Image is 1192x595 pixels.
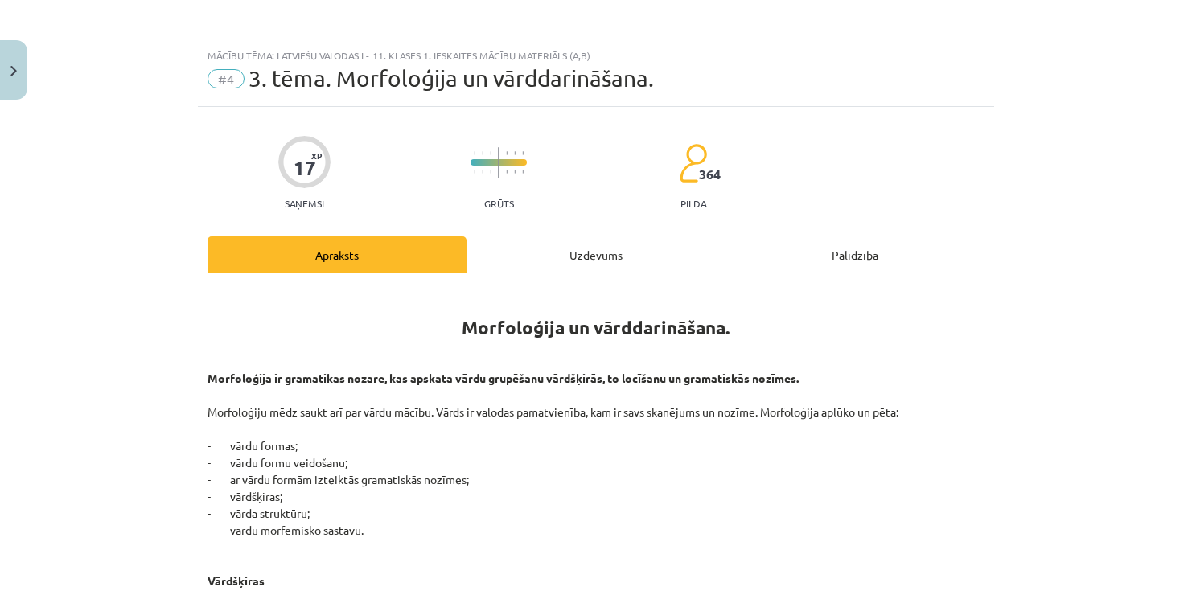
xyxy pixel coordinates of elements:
div: Palīdzība [725,236,984,273]
span: XP [311,151,322,160]
p: pilda [680,198,706,209]
div: Mācību tēma: Latviešu valodas i - 11. klases 1. ieskaites mācību materiāls (a,b) [208,50,984,61]
strong: Morfoloģija ir gramatikas nozare, kas apskata vārdu grupēšanu vārdšķirās, to locīšanu un gramatis... [208,371,799,385]
img: icon-short-line-57e1e144782c952c97e751825c79c345078a6d821885a25fce030b3d8c18986b.svg [482,151,483,155]
b: Morfoloģija un vārddarināšana. [462,316,730,339]
img: icon-close-lesson-0947bae3869378f0d4975bcd49f059093ad1ed9edebbc8119c70593378902aed.svg [10,66,17,76]
div: Uzdevums [467,236,725,273]
img: icon-short-line-57e1e144782c952c97e751825c79c345078a6d821885a25fce030b3d8c18986b.svg [474,170,475,174]
img: students-c634bb4e5e11cddfef0936a35e636f08e4e9abd3cc4e673bd6f9a4125e45ecb1.svg [679,143,707,183]
img: icon-short-line-57e1e144782c952c97e751825c79c345078a6d821885a25fce030b3d8c18986b.svg [482,170,483,174]
img: icon-short-line-57e1e144782c952c97e751825c79c345078a6d821885a25fce030b3d8c18986b.svg [506,170,508,174]
img: icon-short-line-57e1e144782c952c97e751825c79c345078a6d821885a25fce030b3d8c18986b.svg [522,170,524,174]
span: 364 [699,167,721,182]
div: Apraksts [208,236,467,273]
img: icon-short-line-57e1e144782c952c97e751825c79c345078a6d821885a25fce030b3d8c18986b.svg [514,170,516,174]
img: icon-long-line-d9ea69661e0d244f92f715978eff75569469978d946b2353a9bb055b3ed8787d.svg [498,147,499,178]
img: icon-short-line-57e1e144782c952c97e751825c79c345078a6d821885a25fce030b3d8c18986b.svg [522,151,524,155]
img: icon-short-line-57e1e144782c952c97e751825c79c345078a6d821885a25fce030b3d8c18986b.svg [506,151,508,155]
img: icon-short-line-57e1e144782c952c97e751825c79c345078a6d821885a25fce030b3d8c18986b.svg [490,151,491,155]
p: Grūts [484,198,514,209]
img: icon-short-line-57e1e144782c952c97e751825c79c345078a6d821885a25fce030b3d8c18986b.svg [514,151,516,155]
div: 17 [294,157,316,179]
span: #4 [208,69,245,88]
p: Saņemsi [278,198,331,209]
img: icon-short-line-57e1e144782c952c97e751825c79c345078a6d821885a25fce030b3d8c18986b.svg [490,170,491,174]
strong: Vārdšķiras [208,556,265,588]
img: icon-short-line-57e1e144782c952c97e751825c79c345078a6d821885a25fce030b3d8c18986b.svg [474,151,475,155]
span: 3. tēma. Morfoloģija un vārddarināšana. [249,65,654,92]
